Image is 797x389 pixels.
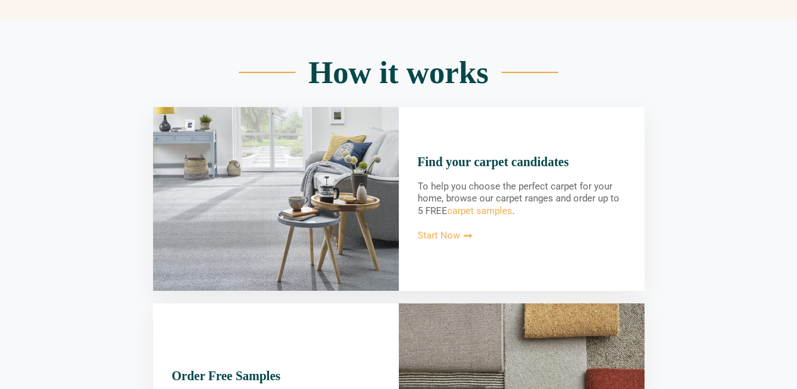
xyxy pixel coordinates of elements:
[447,205,512,217] a: carpet samples
[418,155,626,168] h3: Find your carpet candidates
[418,181,626,218] div: .
[418,231,460,240] span: Start Now
[172,369,380,382] h3: Order Free Samples
[418,181,619,217] span: To help you choose the perfect carpet for your home, browse our carpet ranges and order up to 5 FREE
[418,231,473,240] a: Start Now
[308,57,488,88] h2: How it works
